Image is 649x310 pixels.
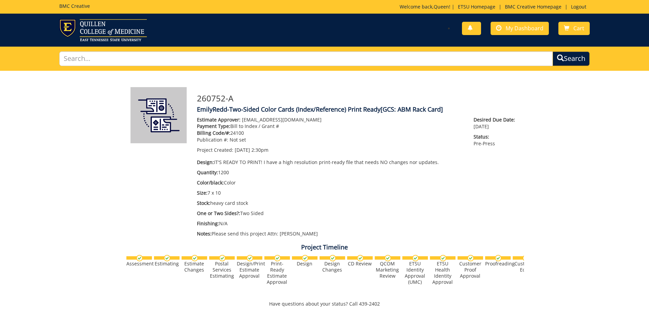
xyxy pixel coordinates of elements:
img: checkmark [247,255,253,261]
img: checkmark [523,255,529,261]
p: [EMAIL_ADDRESS][DOMAIN_NAME] [197,116,464,123]
span: Finishing: [197,220,219,227]
span: Status: [474,133,519,140]
img: checkmark [302,255,308,261]
span: Payment Type: [197,123,230,129]
p: Color [197,179,464,186]
img: checkmark [164,255,170,261]
button: Search [553,51,590,66]
div: Design [292,261,318,267]
h5: BMC Creative [59,3,90,9]
div: Postal Services Estimating [209,261,235,279]
div: Design/Print Estimate Approval [237,261,262,279]
img: checkmark [329,255,336,261]
p: Have questions about your status? Call 439-2402 [125,300,524,307]
div: ETSU Identity Approval (UMC) [402,261,428,285]
div: Print-Ready Estimate Approval [264,261,290,285]
div: QCOM Marketing Review [375,261,400,279]
div: Estimate Changes [182,261,207,273]
a: Logout [568,3,590,10]
span: Desired Due Date: [474,116,519,123]
a: My Dashboard [491,22,549,35]
p: Two Sided [197,210,464,217]
div: Assessment [126,261,152,267]
p: 1200 [197,169,464,176]
img: checkmark [440,255,446,261]
p: Pre-Press [474,133,519,147]
span: Notes: [197,230,212,237]
img: checkmark [495,255,501,261]
span: Cart [573,25,584,32]
div: Estimating [154,261,180,267]
span: Billing Code/#: [197,130,230,136]
span: Estimate Approver: [197,116,241,123]
a: ETSU Homepage [454,3,499,10]
img: Product featured image [130,87,187,143]
p: Bill to Index / Grant # [197,123,464,130]
p: Please send this project Attn: [PERSON_NAME] [197,230,464,237]
p: N/A [197,220,464,227]
span: Size: [197,190,207,196]
div: Design Changes [320,261,345,273]
span: My Dashboard [506,25,543,32]
p: 24100 [197,130,464,136]
p: heavy card stock [197,200,464,207]
a: Queen [434,3,449,10]
div: ETSU Health Identity Approval [430,261,455,285]
span: One or Two Sides?: [197,210,240,216]
p: IT'S READY TO PRINT! I have a high resolution print-ready file that needs NO changes nor updates. [197,159,464,166]
span: Stock: [197,200,210,206]
span: Quantity: [197,169,218,176]
img: checkmark [136,255,143,261]
img: checkmark [357,255,364,261]
img: checkmark [385,255,391,261]
span: Design: [197,159,214,165]
img: ETSU logo [59,19,147,41]
img: checkmark [274,255,281,261]
p: Welcome back, ! | | | [400,3,590,10]
p: 7 x 10 [197,190,464,196]
input: Search... [59,51,553,66]
div: Customer Edits [513,261,538,273]
h4: EmilyRedd-Two-Sided Color Cards (Index/Reference) Print Ready [197,106,519,113]
div: Customer Proof Approval [458,261,483,279]
span: [GCS: ABM Rack Card] [381,105,443,113]
span: [DATE] 2:30pm [235,147,268,153]
img: checkmark [467,255,474,261]
p: [DATE] [474,116,519,130]
img: checkmark [219,255,226,261]
img: checkmark [191,255,198,261]
a: Cart [558,22,590,35]
span: Color/black: [197,179,224,186]
div: CD Review [347,261,373,267]
a: BMC Creative Homepage [501,3,565,10]
span: Not set [230,136,246,143]
div: Proofreading [485,261,511,267]
span: Project Created: [197,147,233,153]
img: checkmark [412,255,419,261]
h4: Project Timeline [125,244,524,251]
h3: 260752-A [197,94,519,103]
span: Publication #: [197,136,228,143]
